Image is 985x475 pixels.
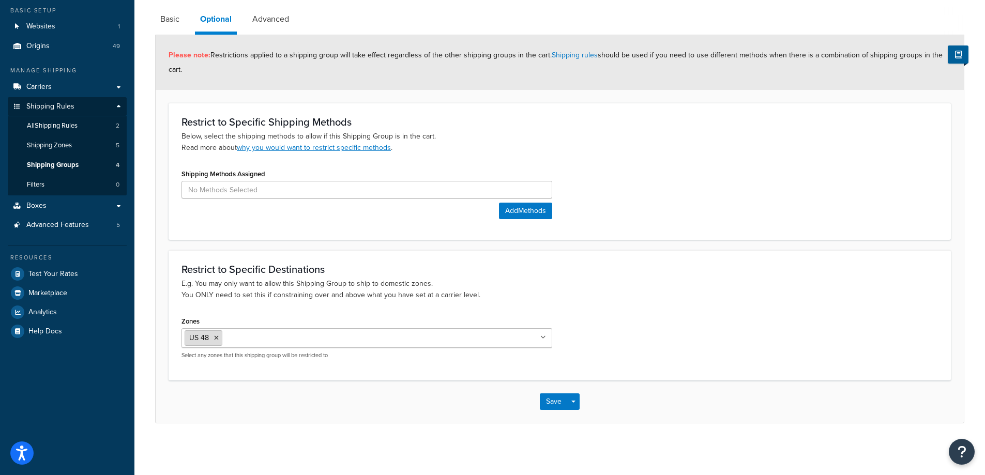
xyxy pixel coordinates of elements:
[27,141,72,150] span: Shipping Zones
[8,37,127,56] a: Origins49
[8,78,127,97] a: Carriers
[116,161,119,170] span: 4
[8,97,127,116] a: Shipping Rules
[8,17,127,36] li: Websites
[116,221,120,229] span: 5
[8,6,127,15] div: Basic Setup
[8,175,127,194] a: Filters0
[26,102,74,111] span: Shipping Rules
[8,216,127,235] li: Advanced Features
[8,253,127,262] div: Resources
[155,7,185,32] a: Basic
[26,42,50,51] span: Origins
[8,37,127,56] li: Origins
[949,439,975,465] button: Open Resource Center
[169,50,210,60] strong: Please note:
[181,170,265,178] label: Shipping Methods Assigned
[181,264,938,275] h3: Restrict to Specific Destinations
[27,180,44,189] span: Filters
[8,66,127,75] div: Manage Shipping
[8,136,127,155] li: Shipping Zones
[26,22,55,31] span: Websites
[948,45,968,64] button: Show Help Docs
[8,156,127,175] a: Shipping Groups4
[499,203,552,219] button: AddMethods
[8,175,127,194] li: Filters
[8,156,127,175] li: Shipping Groups
[116,180,119,189] span: 0
[181,278,938,301] p: E.g. You may only want to allow this Shipping Group to ship to domestic zones. You ONLY need to s...
[8,216,127,235] a: Advanced Features5
[113,42,120,51] span: 49
[28,270,78,279] span: Test Your Rates
[116,121,119,130] span: 2
[8,116,127,135] a: AllShipping Rules2
[247,7,294,32] a: Advanced
[8,17,127,36] a: Websites1
[8,322,127,341] a: Help Docs
[27,121,78,130] span: All Shipping Rules
[181,317,200,325] label: Zones
[169,50,943,75] span: Restrictions applied to a shipping group will take effect regardless of the other shipping groups...
[118,22,120,31] span: 1
[195,7,237,35] a: Optional
[181,351,552,359] p: Select any zones that this shipping group will be restricted to
[189,332,209,343] span: US 48
[28,289,67,298] span: Marketplace
[26,202,47,210] span: Boxes
[8,265,127,283] a: Test Your Rates
[8,136,127,155] a: Shipping Zones5
[540,393,568,410] button: Save
[8,284,127,302] a: Marketplace
[181,181,552,198] input: No Methods Selected
[8,196,127,216] a: Boxes
[26,83,52,91] span: Carriers
[181,116,938,128] h3: Restrict to Specific Shipping Methods
[181,131,938,154] p: Below, select the shipping methods to allow if this Shipping Group is in the cart. Read more about .
[116,141,119,150] span: 5
[28,308,57,317] span: Analytics
[8,97,127,195] li: Shipping Rules
[26,221,89,229] span: Advanced Features
[8,303,127,321] a: Analytics
[27,161,79,170] span: Shipping Groups
[28,327,62,336] span: Help Docs
[237,142,391,153] a: why you would want to restrict specific methods
[552,50,598,60] a: Shipping rules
